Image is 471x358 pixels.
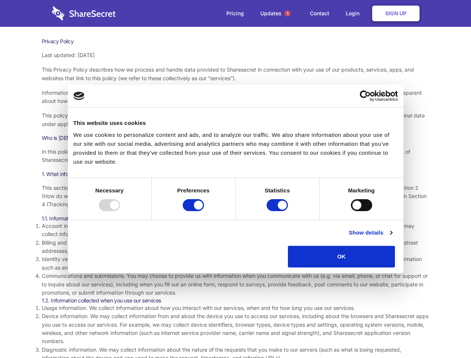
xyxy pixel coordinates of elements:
img: logo-wordmark-white-trans-d4663122ce5f474addd5e946df7df03e33cb6a1c49d2221995e7729f52c070b2.svg [52,6,116,21]
a: Login [338,2,371,25]
span: 1.1. Information you provide to us [42,215,117,222]
a: Usercentrics Cookiebot - opens in a new window [333,90,398,101]
span: Billing and payment information. In order to purchase a service, you may need to provide us with ... [42,239,418,254]
span: Who is [DEMOGRAPHIC_DATA]? [42,135,116,141]
a: Sign Up [372,6,420,21]
span: 1.2. Information collected when you use our services [42,297,161,304]
strong: Preferences [177,187,210,194]
span: In this policy, “Sharesecret,” “we,” “us,” and “our” refer to Sharesecret Inc., a U.S. company. S... [42,148,410,163]
span: Account information. Our services generally require you to create an account before you can acces... [42,223,414,237]
span: Identity verification information. Some services require you to verify your identity as part of c... [42,256,422,270]
span: 1. What information do we collect about you? [42,171,145,177]
strong: Marketing [348,187,375,194]
h1: Privacy Policy [42,38,430,45]
span: Information security and privacy are at the heart of what Sharesecret values and promotes as a co... [42,89,422,104]
a: Show details [349,228,392,237]
span: This Privacy Policy describes how we process and handle data provided to Sharesecret in connectio... [42,66,414,81]
div: This website uses cookies [73,119,398,128]
span: Device information. We may collect information from and about the device you use to access our se... [42,313,428,344]
span: This section describes the various types of information we collect from and about you. To underst... [42,185,427,208]
button: OK [288,246,395,267]
img: logo [73,92,85,100]
strong: Necessary [95,187,124,194]
span: Usage information. We collect information about how you interact with our services, when and for ... [42,305,355,311]
span: 1 [285,10,291,16]
p: Last updated: [DATE] [42,51,430,59]
a: Contact [302,2,337,25]
strong: Statistics [265,187,290,194]
span: This policy uses the term “personal data” to refer to information that is related to an identifie... [42,112,425,127]
span: Communications and submissions. You may choose to provide us with information when you communicat... [42,273,428,296]
a: Pricing [219,2,251,25]
div: We use cookies to personalize content and ads, and to analyze our traffic. We also share informat... [73,131,398,166]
